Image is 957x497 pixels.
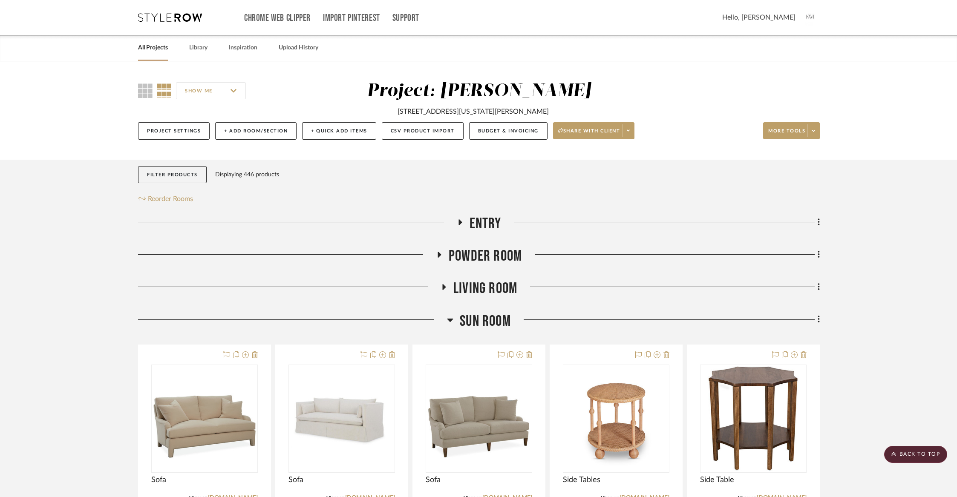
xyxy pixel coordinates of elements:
[426,475,441,485] span: Sofa
[152,376,257,460] img: Sofa
[768,128,805,141] span: More tools
[426,365,532,472] div: 0
[367,82,591,100] div: Project: [PERSON_NAME]
[138,42,168,54] a: All Projects
[189,42,208,54] a: Library
[763,122,820,139] button: More tools
[802,9,820,26] img: avatar
[392,14,419,22] a: Support
[148,194,193,204] span: Reorder Rooms
[553,122,635,139] button: Share with client
[289,390,394,448] img: Sofa
[279,42,318,54] a: Upload History
[229,42,257,54] a: Inspiration
[398,106,549,117] div: [STREET_ADDRESS][US_STATE][PERSON_NAME]
[138,122,210,140] button: Project Settings
[563,475,600,485] span: Side Tables
[470,215,502,233] span: Entry
[453,279,517,298] span: Living Room
[449,247,522,265] span: Powder Room
[700,475,734,485] span: Side Table
[469,122,548,140] button: Budget & Invoicing
[244,14,311,22] a: Chrome Web Clipper
[701,366,806,471] img: Side Table
[564,366,669,471] img: Side Tables
[302,122,376,140] button: + Quick Add Items
[215,122,297,140] button: + Add Room/Section
[288,475,303,485] span: Sofa
[558,128,620,141] span: Share with client
[151,475,166,485] span: Sofa
[138,166,207,184] button: Filter Products
[215,166,279,183] div: Displaying 446 products
[427,376,531,460] img: Sofa
[884,446,947,463] scroll-to-top-button: BACK TO TOP
[460,312,511,330] span: Sun Room
[138,194,193,204] button: Reorder Rooms
[323,14,380,22] a: Import Pinterest
[382,122,464,140] button: CSV Product Import
[722,12,796,23] span: Hello, [PERSON_NAME]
